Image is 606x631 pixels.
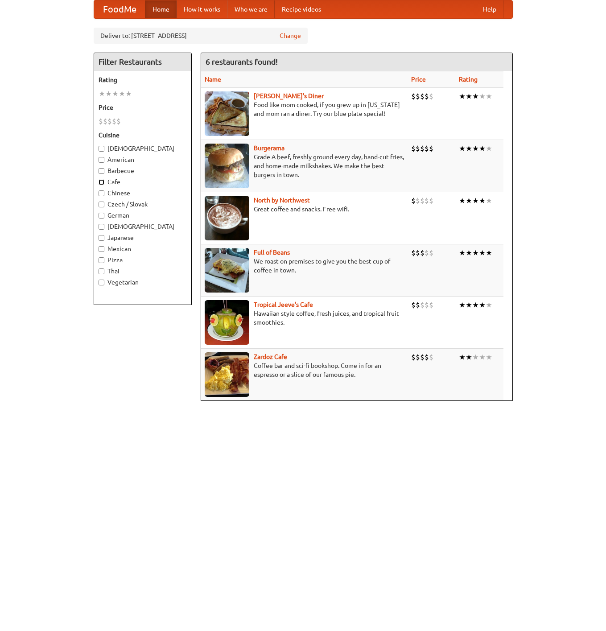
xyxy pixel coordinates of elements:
[254,301,313,308] a: Tropical Jeeve's Cafe
[479,91,486,101] li: ★
[99,211,187,220] label: German
[429,144,433,153] li: $
[466,91,472,101] li: ★
[472,144,479,153] li: ★
[205,144,249,188] img: burgerama.jpg
[205,257,404,275] p: We roast on premises to give you the best cup of coffee in town.
[112,116,116,126] li: $
[466,196,472,206] li: ★
[99,224,104,230] input: [DEMOGRAPHIC_DATA]
[205,352,249,397] img: zardoz.jpg
[254,249,290,256] a: Full of Beans
[486,248,492,258] li: ★
[416,352,420,362] li: $
[99,213,104,219] input: German
[116,116,121,126] li: $
[416,196,420,206] li: $
[99,89,105,99] li: ★
[99,157,104,163] input: American
[254,92,324,99] a: [PERSON_NAME]'s Diner
[472,300,479,310] li: ★
[479,196,486,206] li: ★
[205,196,249,240] img: north.jpg
[486,196,492,206] li: ★
[119,89,125,99] li: ★
[472,196,479,206] li: ★
[425,91,429,101] li: $
[459,248,466,258] li: ★
[486,352,492,362] li: ★
[254,353,287,360] a: Zardoz Cafe
[420,91,425,101] li: $
[275,0,328,18] a: Recipe videos
[420,144,425,153] li: $
[107,116,112,126] li: $
[145,0,177,18] a: Home
[99,116,103,126] li: $
[254,144,284,152] a: Burgerama
[99,190,104,196] input: Chinese
[112,89,119,99] li: ★
[479,352,486,362] li: ★
[479,144,486,153] li: ★
[205,91,249,136] img: sallys.jpg
[420,248,425,258] li: $
[459,76,478,83] a: Rating
[105,89,112,99] li: ★
[99,280,104,285] input: Vegetarian
[205,153,404,179] p: Grade A beef, freshly ground every day, hand-cut fries, and home-made milkshakes. We make the bes...
[99,177,187,186] label: Cafe
[429,352,433,362] li: $
[416,144,420,153] li: $
[205,248,249,293] img: beans.jpg
[472,91,479,101] li: ★
[411,196,416,206] li: $
[99,222,187,231] label: [DEMOGRAPHIC_DATA]
[99,189,187,198] label: Chinese
[99,246,104,252] input: Mexican
[420,300,425,310] li: $
[466,248,472,258] li: ★
[206,58,278,66] ng-pluralize: 6 restaurants found!
[479,300,486,310] li: ★
[99,202,104,207] input: Czech / Slovak
[425,144,429,153] li: $
[99,200,187,209] label: Czech / Slovak
[205,300,249,345] img: jeeves.jpg
[466,144,472,153] li: ★
[99,146,104,152] input: [DEMOGRAPHIC_DATA]
[99,155,187,164] label: American
[420,352,425,362] li: $
[280,31,301,40] a: Change
[411,248,416,258] li: $
[425,352,429,362] li: $
[205,205,404,214] p: Great coffee and snacks. Free wifi.
[99,233,187,242] label: Japanese
[99,75,187,84] h5: Rating
[99,179,104,185] input: Cafe
[125,89,132,99] li: ★
[472,352,479,362] li: ★
[99,168,104,174] input: Barbecue
[411,76,426,83] a: Price
[411,352,416,362] li: $
[459,196,466,206] li: ★
[416,91,420,101] li: $
[425,196,429,206] li: $
[99,244,187,253] label: Mexican
[205,361,404,379] p: Coffee bar and sci-fi bookshop. Come in for an espresso or a slice of our famous pie.
[459,300,466,310] li: ★
[205,100,404,118] p: Food like mom cooked, if you grew up in [US_STATE] and mom ran a diner. Try our blue plate special!
[94,53,191,71] h4: Filter Restaurants
[479,248,486,258] li: ★
[416,300,420,310] li: $
[99,256,187,264] label: Pizza
[94,0,145,18] a: FoodMe
[411,144,416,153] li: $
[459,144,466,153] li: ★
[429,196,433,206] li: $
[99,166,187,175] label: Barbecue
[486,144,492,153] li: ★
